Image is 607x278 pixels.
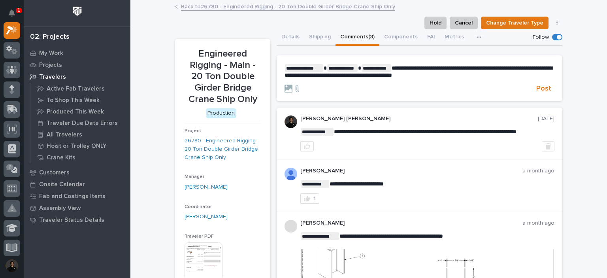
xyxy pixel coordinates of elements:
[185,204,212,209] span: Coordinator
[336,29,379,46] button: Comments (3)
[185,137,261,161] a: 26780 - Engineered Rigging - 20 Ton Double Girder Bridge Crane Ship Only
[422,29,440,46] button: FAI
[24,71,130,83] a: Travelers
[538,115,554,122] p: [DATE]
[47,120,118,127] p: Traveler Due Date Errors
[47,131,82,138] p: All Travelers
[39,217,104,224] p: Traveler Status Details
[300,220,522,227] p: [PERSON_NAME]
[47,97,100,104] p: To Shop This Week
[39,181,85,188] p: Onsite Calendar
[17,8,20,13] p: 1
[379,29,422,46] button: Components
[70,4,85,19] img: Workspace Logo
[30,95,130,106] a: To Shop This Week
[181,2,395,11] a: Back to26780 - Engineered Rigging - 20 Ton Double Girder Bridge Crane Ship Only
[24,214,130,226] a: Traveler Status Details
[450,17,478,29] button: Cancel
[39,193,106,200] p: Fab and Coatings Items
[24,178,130,190] a: Onsite Calendar
[47,154,75,161] p: Crane Kits
[10,9,20,22] div: Notifications1
[30,152,130,163] a: Crane Kits
[24,59,130,71] a: Projects
[522,168,554,174] p: a month ago
[185,129,201,133] span: Project
[481,17,549,29] button: Change Traveler Type
[300,115,538,122] p: [PERSON_NAME] [PERSON_NAME]
[185,183,228,191] a: [PERSON_NAME]
[30,33,70,42] div: 02. Projects
[47,143,107,150] p: Hoist or Trolley ONLY
[285,168,297,180] img: AOh14GjSnsZhInYMAl2VIng-st1Md8In0uqDMk7tOoQNx6CrVl7ct0jB5IZFYVrQT5QA0cOuF6lsKrjh3sjyefAjBh-eRxfSk...
[24,166,130,178] a: Customers
[206,108,236,118] div: Production
[300,141,314,151] button: like this post
[185,174,204,179] span: Manager
[536,84,551,93] span: Post
[4,5,20,21] button: Notifications
[30,129,130,140] a: All Travelers
[47,85,105,93] p: Active Fab Travelers
[440,29,469,46] button: Metrics
[30,140,130,151] a: Hoist or Trolley ONLY
[24,190,130,202] a: Fab and Coatings Items
[313,196,316,201] div: 1
[39,74,66,81] p: Travelers
[304,29,336,46] button: Shipping
[39,205,81,212] p: Assembly View
[277,29,304,46] button: Details
[30,106,130,117] a: Produced This Week
[24,47,130,59] a: My Work
[4,257,20,274] button: users-avatar
[486,18,543,28] span: Change Traveler Type
[430,18,441,28] span: Hold
[185,234,214,239] span: Traveler PDF
[185,48,261,105] p: Engineered Rigging - Main - 20 Ton Double Girder Bridge Crane Ship Only
[300,193,319,204] button: 1
[424,17,447,29] button: Hold
[542,141,554,151] button: Delete post
[533,84,554,93] button: Post
[185,213,228,221] a: [PERSON_NAME]
[30,83,130,94] a: Active Fab Travelers
[24,202,130,214] a: Assembly View
[39,62,62,69] p: Projects
[47,108,104,115] p: Produced This Week
[533,34,549,41] p: Follow
[455,18,473,28] span: Cancel
[39,169,70,176] p: Customers
[300,168,522,174] p: [PERSON_NAME]
[30,117,130,129] a: Traveler Due Date Errors
[522,220,554,227] p: a month ago
[39,50,63,57] p: My Work
[285,115,297,128] img: sjoYg5HrSnqbeah8ZJ2s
